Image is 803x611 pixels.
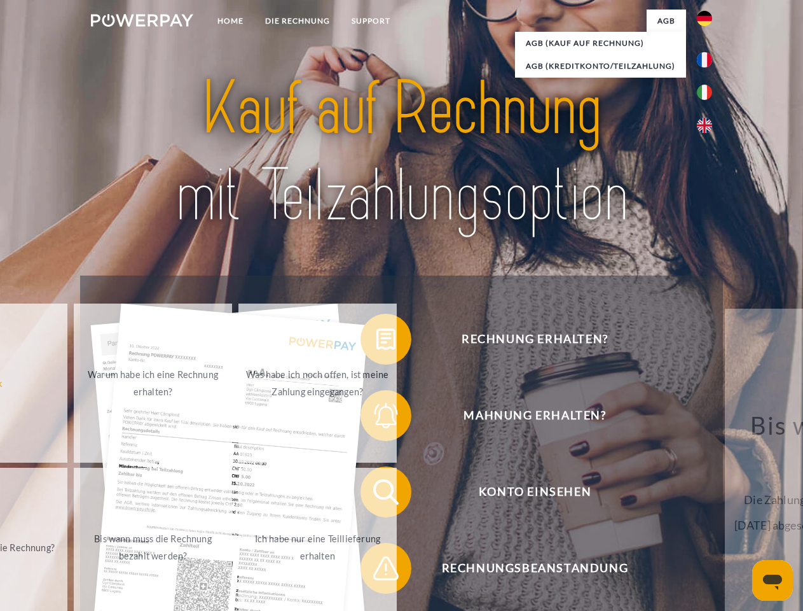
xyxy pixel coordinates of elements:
div: Was habe ich noch offen, ist meine Zahlung eingegangen? [246,366,389,400]
iframe: Schaltfläche zum Öffnen des Messaging-Fensters [752,560,793,601]
img: de [697,11,712,26]
button: Rechnungsbeanstandung [360,543,691,594]
img: title-powerpay_de.svg [121,61,682,244]
a: AGB (Kauf auf Rechnung) [515,32,686,55]
img: it [697,85,712,100]
div: Warum habe ich eine Rechnung erhalten? [81,366,224,400]
a: DIE RECHNUNG [254,10,341,32]
span: Konto einsehen [379,467,690,517]
div: Ich habe nur eine Teillieferung erhalten [246,530,389,565]
div: Bis wann muss die Rechnung bezahlt werden? [81,530,224,565]
a: Home [207,10,254,32]
a: AGB (Kreditkonto/Teilzahlung) [515,55,686,78]
a: Was habe ich noch offen, ist meine Zahlung eingegangen? [238,304,397,463]
button: Konto einsehen [360,467,691,517]
img: logo-powerpay-white.svg [91,14,193,27]
span: Rechnungsbeanstandung [379,543,690,594]
a: agb [647,10,686,32]
img: fr [697,52,712,67]
img: en [697,118,712,133]
a: SUPPORT [341,10,401,32]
